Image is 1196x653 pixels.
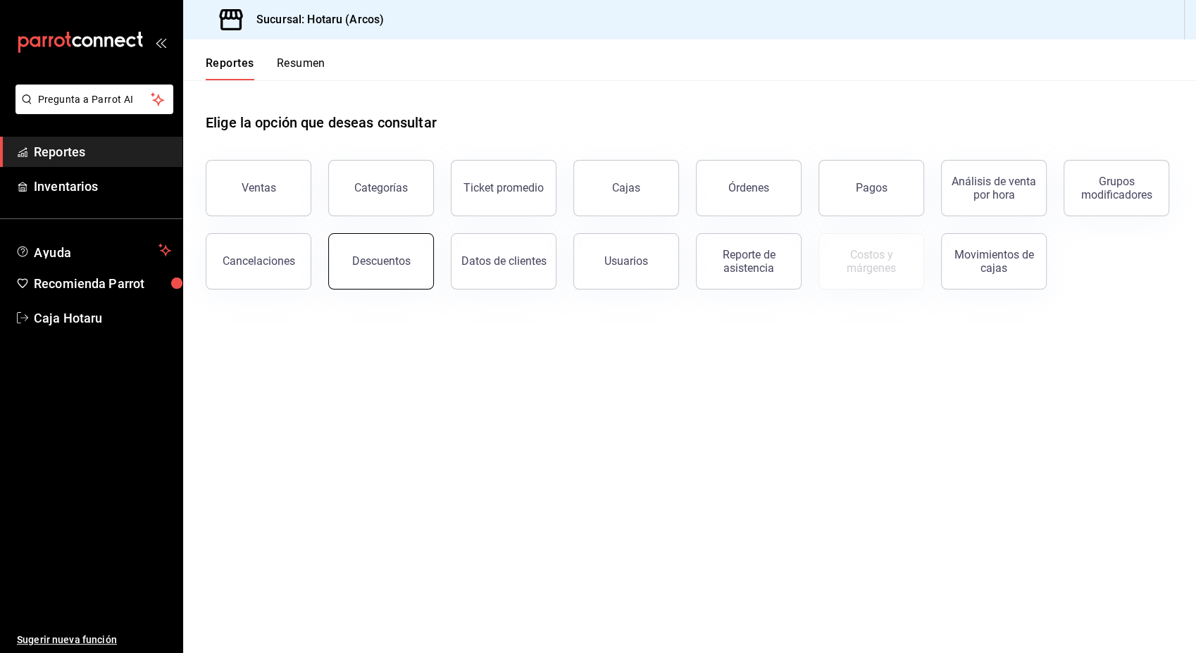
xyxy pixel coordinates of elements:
[34,274,171,293] span: Recomienda Parrot
[328,160,434,216] button: Categorías
[451,233,556,290] button: Datos de clientes
[696,233,802,290] button: Reporte de asistencia
[34,142,171,161] span: Reportes
[10,102,173,117] a: Pregunta a Parrot AI
[206,233,311,290] button: Cancelaciones
[155,37,166,48] button: open_drawer_menu
[463,181,544,194] div: Ticket promedio
[451,160,556,216] button: Ticket promedio
[38,92,151,107] span: Pregunta a Parrot AI
[604,254,648,268] div: Usuarios
[705,248,792,275] div: Reporte de asistencia
[828,248,915,275] div: Costos y márgenes
[206,160,311,216] button: Ventas
[245,11,384,28] h3: Sucursal: Hotaru (Arcos)
[696,160,802,216] button: Órdenes
[206,112,437,133] h1: Elige la opción que deseas consultar
[34,242,153,259] span: Ayuda
[354,181,408,194] div: Categorías
[856,181,887,194] div: Pagos
[573,233,679,290] button: Usuarios
[573,160,679,216] button: Cajas
[206,56,325,80] div: navigation tabs
[950,175,1038,201] div: Análisis de venta por hora
[941,160,1047,216] button: Análisis de venta por hora
[950,248,1038,275] div: Movimientos de cajas
[941,233,1047,290] button: Movimientos de cajas
[352,254,411,268] div: Descuentos
[612,181,640,194] div: Cajas
[15,85,173,114] button: Pregunta a Parrot AI
[1073,175,1160,201] div: Grupos modificadores
[818,233,924,290] button: Contrata inventarios para ver este reporte
[206,56,254,80] button: Reportes
[34,177,171,196] span: Inventarios
[461,254,547,268] div: Datos de clientes
[328,233,434,290] button: Descuentos
[728,181,769,194] div: Órdenes
[223,254,295,268] div: Cancelaciones
[277,56,325,80] button: Resumen
[34,309,171,328] span: Caja Hotaru
[17,633,171,647] span: Sugerir nueva función
[1064,160,1169,216] button: Grupos modificadores
[818,160,924,216] button: Pagos
[242,181,276,194] div: Ventas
